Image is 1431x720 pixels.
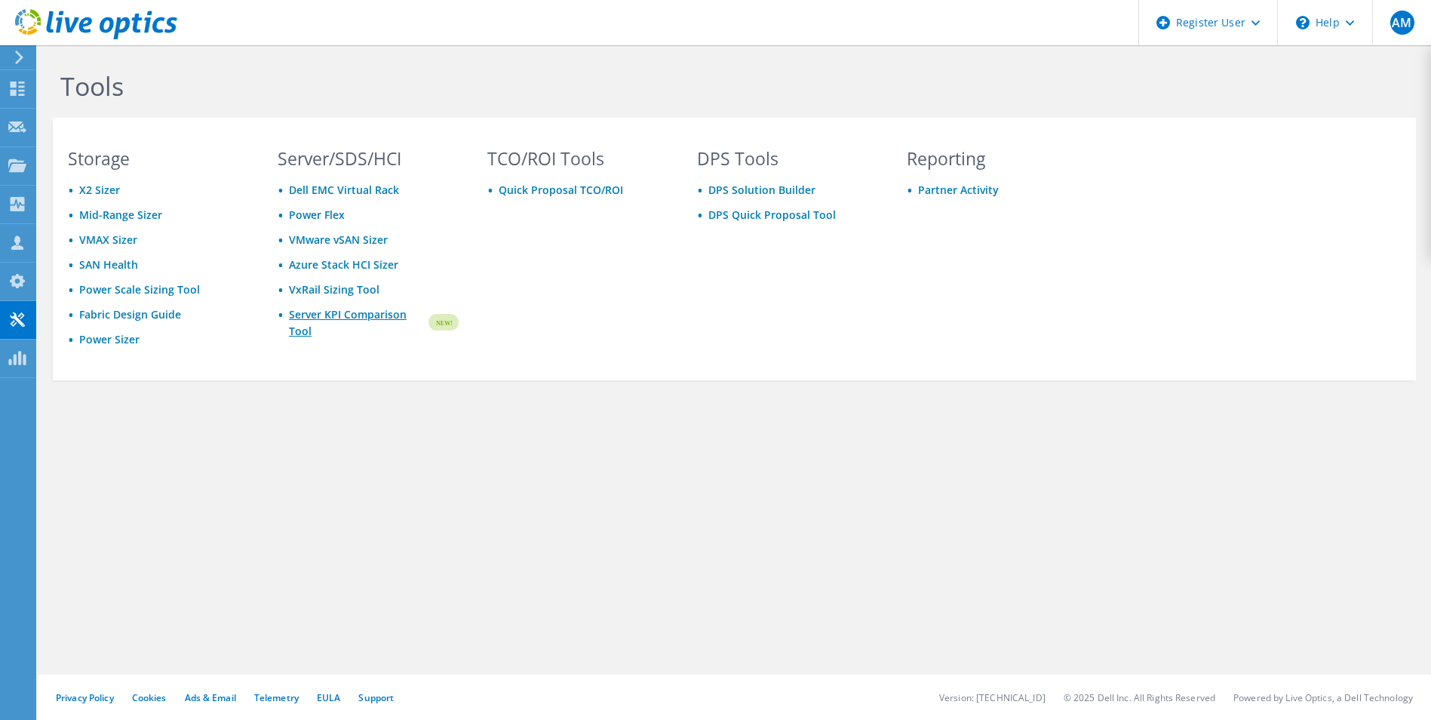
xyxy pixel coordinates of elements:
li: © 2025 Dell Inc. All Rights Reserved [1064,691,1215,704]
a: Azure Stack HCI Sizer [289,257,398,272]
a: Ads & Email [185,691,236,704]
a: DPS Quick Proposal Tool [708,208,836,222]
a: VMware vSAN Sizer [289,232,388,247]
li: Version: [TECHNICAL_ID] [939,691,1046,704]
h3: TCO/ROI Tools [487,150,668,167]
a: Partner Activity [918,183,999,197]
a: VxRail Sizing Tool [289,282,379,297]
a: Dell EMC Virtual Rack [289,183,399,197]
a: Telemetry [254,691,299,704]
img: new-badge.svg [426,305,459,340]
h1: Tools [60,70,1079,102]
a: VMAX Sizer [79,232,137,247]
a: SAN Health [79,257,138,272]
a: Power Scale Sizing Tool [79,282,200,297]
a: Cookies [132,691,167,704]
span: AM [1390,11,1414,35]
a: DPS Solution Builder [708,183,815,197]
h3: Reporting [907,150,1088,167]
h3: Server/SDS/HCI [278,150,459,167]
a: Server KPI Comparison Tool [289,306,426,340]
a: Mid-Range Sizer [79,208,162,222]
li: Powered by Live Optics, a Dell Technology [1233,691,1413,704]
a: Power Sizer [79,332,140,346]
svg: \n [1296,16,1310,29]
a: EULA [317,691,340,704]
a: Privacy Policy [56,691,114,704]
h3: Storage [68,150,249,167]
a: Fabric Design Guide [79,307,181,322]
a: X2 Sizer [79,183,120,197]
a: Quick Proposal TCO/ROI [499,183,623,197]
h3: DPS Tools [697,150,878,167]
a: Support [358,691,394,704]
a: Power Flex [289,208,345,222]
